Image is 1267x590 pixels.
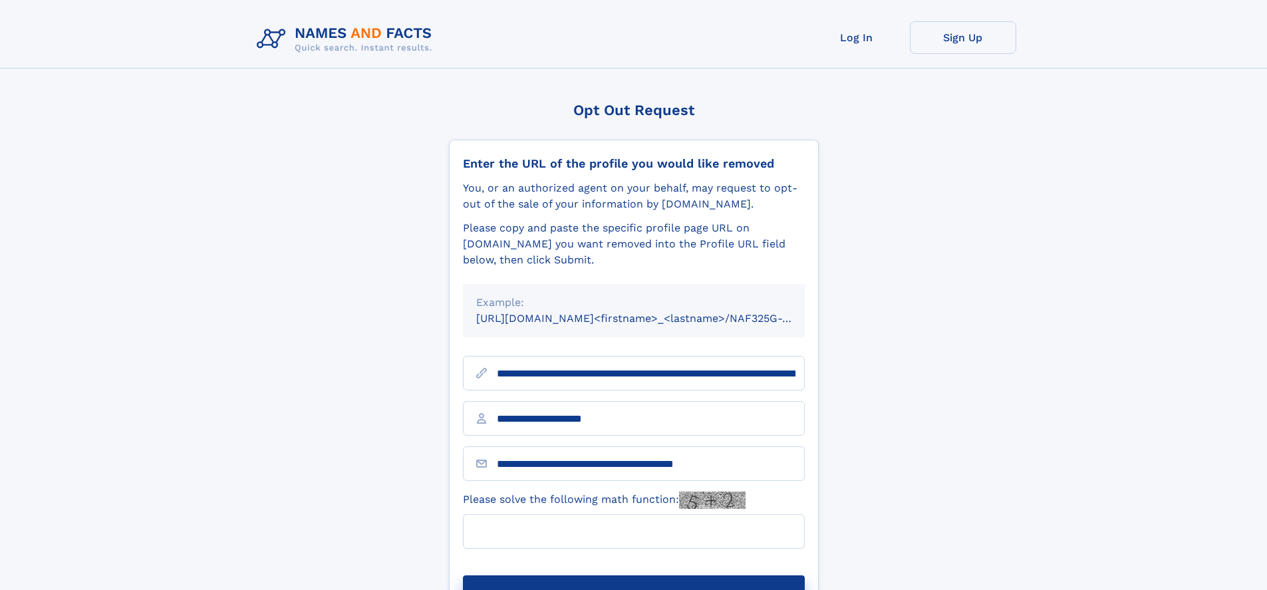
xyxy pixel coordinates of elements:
a: Sign Up [910,21,1016,54]
a: Log In [803,21,910,54]
img: Logo Names and Facts [251,21,443,57]
div: You, or an authorized agent on your behalf, may request to opt-out of the sale of your informatio... [463,180,805,212]
div: Opt Out Request [449,102,819,118]
small: [URL][DOMAIN_NAME]<firstname>_<lastname>/NAF325G-xxxxxxxx [476,312,830,325]
div: Please copy and paste the specific profile page URL on [DOMAIN_NAME] you want removed into the Pr... [463,220,805,268]
label: Please solve the following math function: [463,492,746,509]
div: Example: [476,295,791,311]
div: Enter the URL of the profile you would like removed [463,156,805,171]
